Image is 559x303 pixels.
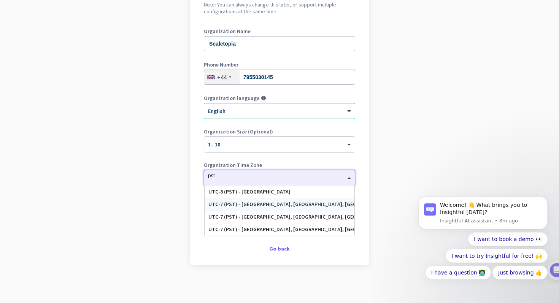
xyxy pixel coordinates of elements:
[204,70,355,85] input: 121 234 5678
[204,162,355,168] label: Organization Time Zone
[204,36,355,51] input: What is the name of your organization?
[204,246,355,251] div: Go back
[208,201,351,208] div: UTC-7 (PST) - [GEOGRAPHIC_DATA], [GEOGRAPHIC_DATA], [GEOGRAPHIC_DATA][PERSON_NAME], [GEOGRAPHIC_D...
[261,95,266,101] i: help
[208,226,351,233] div: UTC-7 (PST) - [GEOGRAPHIC_DATA], [GEOGRAPHIC_DATA], [GEOGRAPHIC_DATA], [GEOGRAPHIC_DATA]
[208,189,351,195] div: UTC-8 (PST) - [GEOGRAPHIC_DATA]
[217,73,227,81] div: +44
[204,1,355,15] h2: Note: You can always change this later, or support multiple configurations at the same time
[205,186,354,236] div: Options List
[204,62,355,67] label: Phone Number
[204,29,355,34] label: Organization Name
[204,129,355,134] label: Organization Size (Optional)
[204,95,259,101] label: Organization language
[208,214,351,220] div: UTC-7 (PST) - [GEOGRAPHIC_DATA], [GEOGRAPHIC_DATA], [GEOGRAPHIC_DATA], [PERSON_NAME]
[204,219,355,232] button: Create Organization
[407,185,559,299] iframe: Intercom notifications message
